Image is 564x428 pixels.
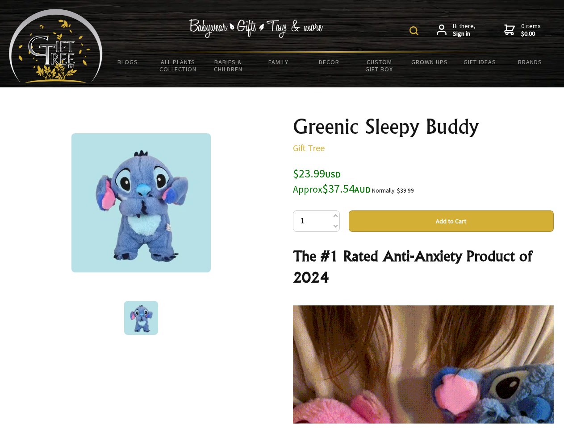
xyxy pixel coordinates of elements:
[504,22,541,38] a: 0 items$0.00
[455,53,505,71] a: Gift Ideas
[505,53,556,71] a: Brands
[203,53,254,78] a: Babies & Children
[153,53,204,78] a: All Plants Collection
[349,210,554,232] button: Add to Cart
[71,133,211,272] img: Greenic Sleepy Buddy
[453,30,476,38] strong: Sign in
[437,22,476,38] a: Hi there,Sign in
[404,53,455,71] a: Grown Ups
[9,9,103,83] img: Babyware - Gifts - Toys and more...
[293,166,371,196] span: $23.99 $37.54
[354,53,405,78] a: Custom Gift Box
[124,301,158,335] img: Greenic Sleepy Buddy
[304,53,354,71] a: Decor
[293,183,322,195] small: Approx
[409,26,418,35] img: product search
[372,187,414,194] small: Normally: $39.99
[103,53,153,71] a: BLOGS
[293,247,532,286] strong: The #1 Rated Anti-Anxiety Product of 2024
[293,116,554,137] h1: Greenic Sleepy Buddy
[355,185,371,195] span: AUD
[189,19,323,38] img: Babywear - Gifts - Toys & more
[453,22,476,38] span: Hi there,
[254,53,304,71] a: Family
[521,22,541,38] span: 0 items
[521,30,541,38] strong: $0.00
[293,142,325,153] a: Gift Tree
[325,169,341,180] span: USD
